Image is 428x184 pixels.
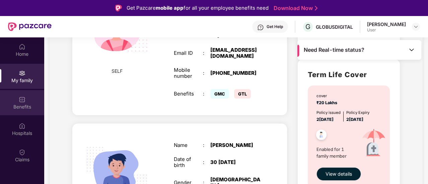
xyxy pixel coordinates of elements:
[316,24,353,30] div: GLOBUSDIGITAL
[313,128,330,144] img: svg+xml;base64,PHN2ZyB4bWxucz0iaHR0cDovL3d3dy53My5vcmcvMjAwMC9zdmciIHdpZHRoPSI0OC45NDMiIGhlaWdodD...
[127,4,269,12] div: Get Pazcare for all your employee benefits need
[174,156,203,168] div: Date of birth
[174,67,203,79] div: Mobile number
[203,70,210,76] div: :
[156,5,184,11] strong: mobile app
[210,89,229,99] span: GMC
[274,5,315,12] a: Download Now
[174,91,203,97] div: Benefits
[210,159,261,165] div: 30 [DATE]
[174,50,203,56] div: Email ID
[203,91,210,97] div: :
[19,149,25,156] img: svg+xml;base64,PHN2ZyBpZD0iQ2xhaW0iIHhtbG5zPSJodHRwOi8vd3d3LnczLm9yZy8yMDAwL3N2ZyIgd2lkdGg9IjIwIi...
[257,24,264,31] img: svg+xml;base64,PHN2ZyBpZD0iSGVscC0zMngzMiIgeG1sbnM9Imh0dHA6Ly93d3cudzMub3JnLzIwMDAvc3ZnIiB3aWR0aD...
[210,47,261,59] div: [EMAIL_ADDRESS][DOMAIN_NAME]
[346,117,363,122] span: 2[DATE]
[326,170,352,178] span: View details
[367,21,406,27] div: [PERSON_NAME]
[19,123,25,129] img: svg+xml;base64,PHN2ZyBpZD0iSG9zcGl0YWxzIiB4bWxucz0iaHR0cDovL3d3dy53My5vcmcvMjAwMC9zdmciIHdpZHRoPS...
[355,123,393,164] img: icon
[19,96,25,103] img: svg+xml;base64,PHN2ZyBpZD0iQmVuZWZpdHMiIHhtbG5zPSJodHRwOi8vd3d3LnczLm9yZy8yMDAwL3N2ZyIgd2lkdGg9Ij...
[115,5,122,11] img: Logo
[413,24,419,29] img: svg+xml;base64,PHN2ZyBpZD0iRHJvcGRvd24tMzJ4MzIiIHhtbG5zPSJodHRwOi8vd3d3LnczLm9yZy8yMDAwL3N2ZyIgd2...
[316,100,339,105] span: ₹20 Lakhs
[316,93,339,99] div: cover
[210,27,261,39] div: [DEMOGRAPHIC_DATA]
[19,43,25,50] img: svg+xml;base64,PHN2ZyBpZD0iSG9tZSIgeG1sbnM9Imh0dHA6Ly93d3cudzMub3JnLzIwMDAvc3ZnIiB3aWR0aD0iMjAiIG...
[19,70,25,76] img: svg+xml;base64,PHN2ZyB3aWR0aD0iMjAiIGhlaWdodD0iMjAiIHZpZXdCb3g9IjAgMCAyMCAyMCIgZmlsbD0ibm9uZSIgeG...
[112,67,123,75] span: SELF
[346,110,369,116] div: Policy Expiry
[316,117,334,122] span: 2[DATE]
[203,159,210,165] div: :
[316,167,361,181] button: View details
[315,5,317,12] img: Stroke
[305,23,310,31] span: G
[174,142,203,148] div: Name
[304,46,364,53] span: Need Real-time status?
[408,46,415,53] img: Toggle Icon
[367,27,406,33] div: User
[308,69,389,80] h2: Term Life Cover
[234,89,251,99] span: GTL
[203,50,210,56] div: :
[210,142,261,148] div: [PERSON_NAME]
[267,24,283,29] div: Get Help
[316,110,341,116] div: Policy issued
[8,22,52,31] img: New Pazcare Logo
[210,70,261,76] div: [PHONE_NUMBER]
[203,142,210,148] div: :
[316,146,355,160] span: Enabled for 1 family member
